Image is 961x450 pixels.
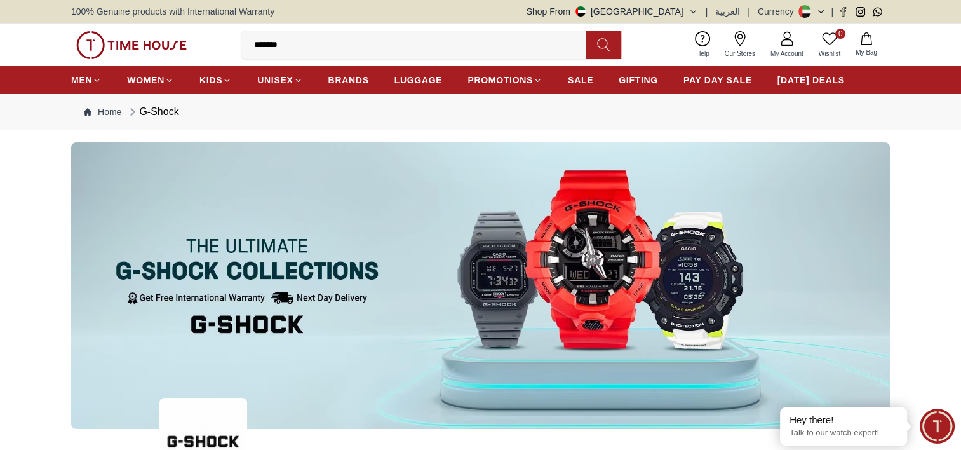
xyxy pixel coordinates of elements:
span: My Account [765,49,809,58]
a: Facebook [838,7,848,17]
a: UNISEX [257,69,302,92]
span: | [748,5,750,18]
span: KIDS [199,74,222,86]
a: Our Stores [717,29,763,61]
span: | [831,5,833,18]
img: United Arab Emirates [575,6,586,17]
a: [DATE] DEALS [777,69,845,92]
span: LUGGAGE [394,74,443,86]
button: Shop From[GEOGRAPHIC_DATA] [527,5,698,18]
a: KIDS [199,69,232,92]
img: ... [76,31,187,59]
span: Wishlist [814,49,845,58]
span: GIFTING [619,74,658,86]
span: Help [691,49,715,58]
nav: Breadcrumb [71,94,890,130]
span: UNISEX [257,74,293,86]
img: ... [71,142,890,429]
span: Our Stores [720,49,760,58]
button: العربية [715,5,740,18]
span: My Bag [850,48,882,57]
span: SALE [568,74,593,86]
button: My Bag [848,30,885,60]
a: MEN [71,69,102,92]
span: [DATE] DEALS [777,74,845,86]
span: | [706,5,708,18]
span: 100% Genuine products with International Warranty [71,5,274,18]
a: BRANDS [328,69,369,92]
p: Talk to our watch expert! [790,428,897,439]
a: Instagram [856,7,865,17]
span: PAY DAY SALE [683,74,752,86]
a: Home [84,106,121,118]
a: Help [689,29,717,61]
a: LUGGAGE [394,69,443,92]
a: Whatsapp [873,7,882,17]
a: PROMOTIONS [467,69,542,92]
a: GIFTING [619,69,658,92]
span: BRANDS [328,74,369,86]
a: WOMEN [127,69,174,92]
span: WOMEN [127,74,165,86]
span: MEN [71,74,92,86]
div: G-Shock [126,104,178,119]
div: Chat Widget [920,409,955,444]
a: PAY DAY SALE [683,69,752,92]
a: 0Wishlist [811,29,848,61]
div: Hey there! [790,414,897,426]
span: 0 [835,29,845,39]
a: SALE [568,69,593,92]
span: PROMOTIONS [467,74,533,86]
div: Currency [758,5,799,18]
